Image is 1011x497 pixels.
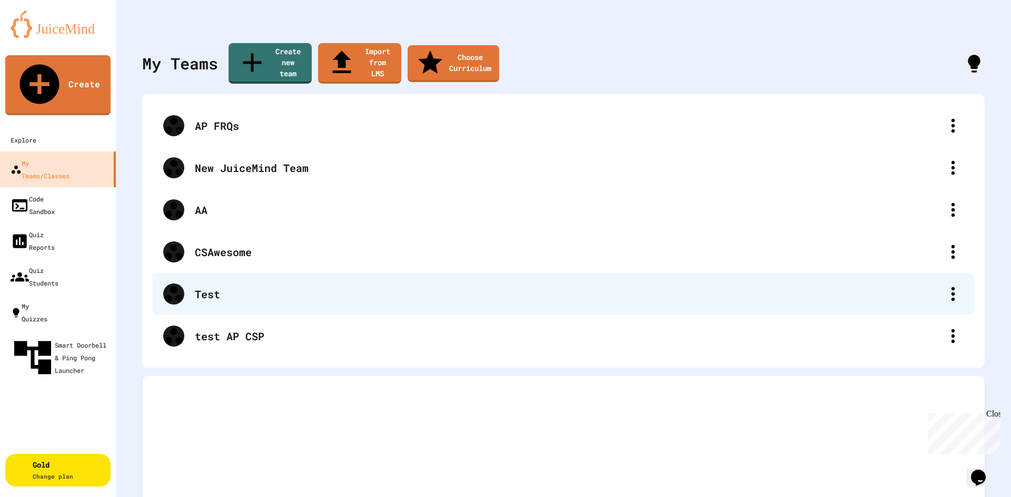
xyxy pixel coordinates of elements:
[153,315,974,357] div: test AP CSP
[142,52,218,75] div: My Teams
[195,328,943,344] div: test AP CSP
[153,147,974,189] div: New JuiceMind Team
[153,105,974,147] div: AP FRQs
[5,55,111,115] a: Create
[153,189,974,231] div: AA
[229,43,312,84] a: Create new team
[153,231,974,273] div: CSAwesome
[318,43,401,84] a: Import from LMS
[11,134,36,146] div: Explore
[11,300,47,325] div: My Quizzes
[195,160,943,176] div: New JuiceMind Team
[967,455,1000,486] iframe: chat widget
[33,472,73,480] span: Change plan
[11,11,105,38] img: logo-orange.svg
[195,202,943,218] div: AA
[408,45,499,82] a: Choose Curriculum
[11,228,55,253] div: Quiz Reports
[11,336,112,380] div: Smart Doorbell & Ping Pong Launcher
[964,53,985,74] div: How it works
[5,454,111,486] button: GoldChange plan
[195,286,943,302] div: Test
[33,459,73,481] div: Gold
[924,409,1000,454] iframe: chat widget
[11,192,55,218] div: Code Sandbox
[195,118,943,134] div: AP FRQs
[195,244,943,260] div: CSAwesome
[4,4,73,67] div: Chat with us now!Close
[153,273,974,315] div: Test
[11,157,70,182] div: My Teams/Classes
[11,264,58,289] div: Quiz Students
